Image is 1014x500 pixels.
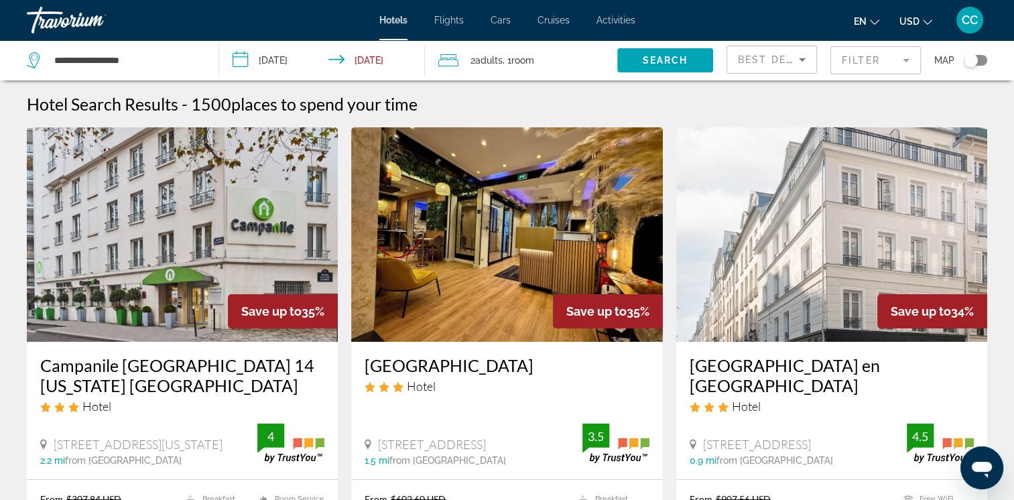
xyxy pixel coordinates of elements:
[231,94,418,114] span: places to spend your time
[952,6,987,34] button: User Menu
[899,11,932,31] button: Change currency
[365,379,649,393] div: 3 star Hotel
[54,437,223,452] span: [STREET_ADDRESS][US_STATE]
[365,455,389,466] span: 1.5 mi
[40,399,324,414] div: 3 star Hotel
[475,55,503,66] span: Adults
[738,54,808,65] span: Best Deals
[27,94,178,114] h1: Hotel Search Results
[582,428,609,444] div: 3.5
[389,455,506,466] span: from [GEOGRAPHIC_DATA]
[596,15,635,25] a: Activities
[582,424,649,463] img: trustyou-badge.svg
[365,355,649,375] a: [GEOGRAPHIC_DATA]
[899,16,920,27] span: USD
[907,424,974,463] img: trustyou-badge.svg
[690,399,974,414] div: 3 star Hotel
[537,15,570,25] a: Cruises
[877,294,987,328] div: 34%
[219,40,425,80] button: Check-in date: Nov 28, 2025 Check-out date: Nov 30, 2025
[960,446,1003,489] iframe: Button to launch messaging window
[470,51,503,70] span: 2
[511,55,534,66] span: Room
[830,46,921,75] button: Filter
[907,428,934,444] div: 4.5
[503,51,534,70] span: , 1
[690,455,716,466] span: 0.9 mi
[257,424,324,463] img: trustyou-badge.svg
[732,399,761,414] span: Hotel
[553,294,663,328] div: 35%
[434,15,464,25] a: Flights
[491,15,511,25] a: Cars
[407,379,436,393] span: Hotel
[27,3,161,38] a: Travorium
[703,437,811,452] span: [STREET_ADDRESS]
[257,428,284,444] div: 4
[690,355,974,395] a: [GEOGRAPHIC_DATA] en [GEOGRAPHIC_DATA]
[566,304,627,318] span: Save up to
[934,51,954,70] span: Map
[954,54,987,66] button: Toggle map
[82,399,111,414] span: Hotel
[27,127,338,342] img: Hotel image
[241,304,302,318] span: Save up to
[378,437,486,452] span: [STREET_ADDRESS]
[65,455,182,466] span: from [GEOGRAPHIC_DATA]
[425,40,617,80] button: Travelers: 2 adults, 0 children
[854,16,867,27] span: en
[962,13,978,27] span: CC
[676,127,987,342] img: Hotel image
[617,48,713,72] button: Search
[182,94,188,114] span: -
[351,127,662,342] img: Hotel image
[379,15,407,25] a: Hotels
[738,52,806,68] mat-select: Sort by
[40,455,65,466] span: 2.2 mi
[854,11,879,31] button: Change language
[191,94,418,114] h2: 1500
[40,355,324,395] a: Campanile [GEOGRAPHIC_DATA] 14 [US_STATE] [GEOGRAPHIC_DATA]
[642,55,688,66] span: Search
[716,455,833,466] span: from [GEOGRAPHIC_DATA]
[891,304,951,318] span: Save up to
[228,294,338,328] div: 35%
